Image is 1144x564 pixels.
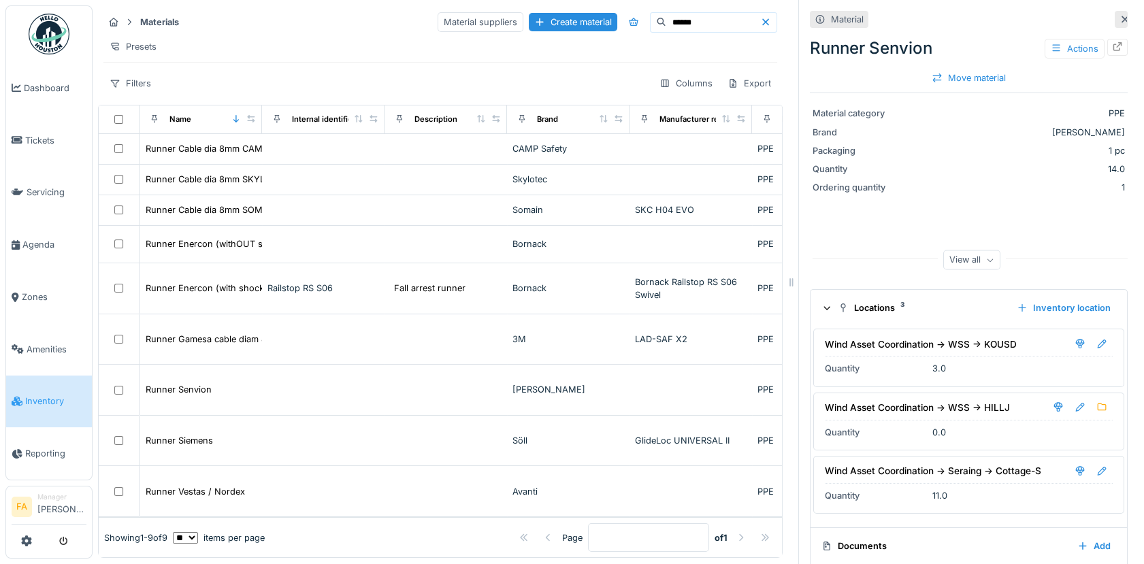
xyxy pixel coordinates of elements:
div: [PERSON_NAME] [512,383,624,396]
div: Material category [813,107,915,120]
div: PPE [757,237,869,250]
strong: Materials [135,16,184,29]
div: Runner Cable dia 8mm SKYLOTEC [146,173,289,186]
a: Reporting [6,427,92,480]
div: 11.0 [932,489,947,502]
div: PPE [757,383,869,396]
div: 1 pc [920,144,1125,157]
a: Amenities [6,323,92,376]
div: Runner Siemens [146,434,213,447]
div: Internal identifier [292,114,355,125]
div: Filters [103,73,157,93]
div: Material suppliers [438,12,523,32]
div: Quantity [825,362,927,375]
div: Runner Enercon (with shock absorber) [146,282,308,295]
div: Wind Asset Coordination -> WSS -> KOUSD [825,337,1017,351]
div: Page [562,531,583,544]
div: GlideLoc UNIVERSAL II [635,434,747,447]
div: Railstop RS S06 [267,282,379,295]
div: LAD-SAF X2 [635,333,747,346]
div: Create material [529,13,617,31]
div: PPE [757,434,869,447]
div: 3.0 [932,362,946,375]
div: PPE [757,203,869,216]
div: Packaging [813,144,915,157]
div: Söll [512,434,624,447]
div: 14.0 [920,163,1125,176]
div: Fall arrest runner [394,282,465,295]
div: Actions [1045,39,1105,59]
div: View all [943,250,1000,270]
div: Somain [512,203,624,216]
div: PPE [757,282,869,295]
a: Servicing [6,167,92,219]
span: Zones [22,291,86,303]
div: Manager [37,492,86,502]
span: Tickets [25,134,86,147]
div: Runner Enercon (withOUT shock absorber) [146,237,327,250]
span: Inventory [25,395,86,408]
div: 0.0 [932,426,946,439]
div: Manufacturer reference [659,114,748,125]
div: 1 [920,181,1125,194]
div: Skylotec [512,173,624,186]
div: PPE [757,485,869,498]
div: Runner Senvion [146,383,212,396]
div: Quantity [825,489,927,502]
div: CAMP Safety [512,142,624,155]
span: Servicing [27,186,86,199]
a: Tickets [6,114,92,167]
div: Columns [653,73,719,93]
div: Wind Asset Coordination -> WSS -> HILLJ [825,401,1010,414]
div: Brand [813,126,915,139]
div: Move material [926,69,1011,87]
div: Locations [838,301,1006,314]
div: SKC H04 EVO [635,203,747,216]
div: Ordering quantity [813,181,915,194]
a: FA Manager[PERSON_NAME] [12,492,86,525]
div: items per page [173,531,265,544]
div: Documents [821,540,1066,552]
div: Add [1072,537,1116,555]
span: Reporting [25,447,86,460]
a: Zones [6,271,92,323]
span: Agenda [22,238,86,251]
img: Badge_color-CXgf-gQk.svg [29,14,69,54]
div: PPE [757,142,869,155]
div: Wind Asset Coordination -> Seraing -> Cottage-S [825,464,1041,478]
div: Bornack [512,237,624,250]
div: PPE [757,173,869,186]
div: [PERSON_NAME] [920,126,1125,139]
li: [PERSON_NAME] [37,492,86,521]
div: Export [721,73,777,93]
div: Bornack [512,282,624,295]
a: Inventory [6,376,92,428]
div: Brand [537,114,558,125]
div: Showing 1 - 9 of 9 [104,531,167,544]
div: PPE [920,107,1125,120]
a: Agenda [6,218,92,271]
div: Runner Vestas / Nordex [146,485,245,498]
div: Presets [103,37,163,56]
a: Dashboard [6,62,92,114]
summary: Locations3Inventory location [816,295,1122,320]
div: Avanti [512,485,624,498]
div: Bornack Railstop RS S06 Swivel [635,276,747,301]
div: Quantity [813,163,915,176]
div: Runner Senvion [810,36,1128,61]
div: Runner Cable dia 8mm CAMP [146,142,268,155]
div: Inventory location [1011,299,1116,317]
span: Amenities [27,343,86,356]
li: FA [12,497,32,517]
div: 3M [512,333,624,346]
summary: DocumentsAdd [816,533,1122,559]
strong: of 1 [715,531,728,544]
div: Runner Gamesa cable diam 8-9.5mm [146,333,299,346]
div: Description [414,114,457,125]
div: Material [831,13,864,26]
span: Dashboard [24,82,86,95]
div: Quantity [825,426,927,439]
div: Name [169,114,191,125]
div: PPE [757,333,869,346]
div: Runner Cable dia 8mm SOMAIN [146,203,278,216]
